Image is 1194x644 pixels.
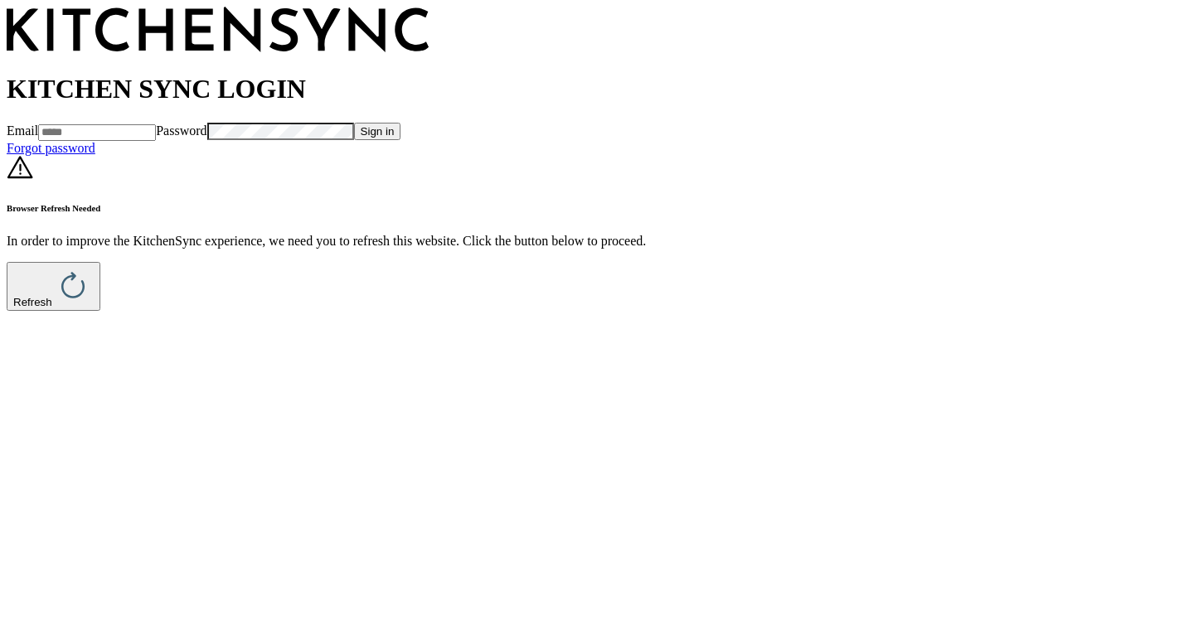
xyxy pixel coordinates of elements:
[7,123,38,138] span: Email
[156,123,206,138] span: Password
[354,123,401,140] button: Sign in
[207,123,354,140] input: Password
[7,234,1187,249] p: In order to improve the KitchenSync experience, we need you to refresh this website. Click the bu...
[7,74,1187,104] h1: KITCHEN SYNC LOGIN
[7,203,1187,213] h6: Browser Refresh Needed
[7,262,100,311] button: Refresh
[7,141,95,155] a: Forgot password
[38,124,156,141] input: Email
